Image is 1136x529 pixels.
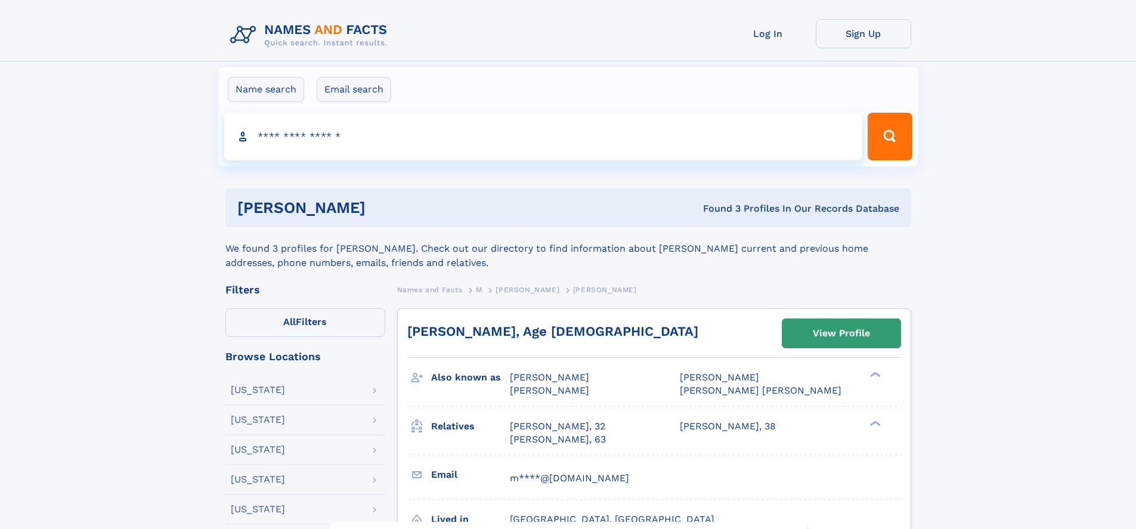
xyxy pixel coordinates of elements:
[431,416,510,437] h3: Relatives
[231,445,285,454] div: [US_STATE]
[476,286,482,294] span: M
[816,19,911,48] a: Sign Up
[225,227,911,270] div: We found 3 profiles for [PERSON_NAME]. Check out our directory to find information about [PERSON_...
[680,372,759,383] span: [PERSON_NAME]
[225,284,385,295] div: Filters
[510,433,606,446] a: [PERSON_NAME], 63
[431,465,510,485] h3: Email
[813,320,870,347] div: View Profile
[867,419,881,427] div: ❯
[283,316,296,327] span: All
[228,77,304,102] label: Name search
[782,319,900,348] a: View Profile
[496,286,559,294] span: [PERSON_NAME]
[225,19,397,51] img: Logo Names and Facts
[720,19,816,48] a: Log In
[231,505,285,514] div: [US_STATE]
[431,367,510,388] h3: Also known as
[407,324,698,339] a: [PERSON_NAME], Age [DEMOGRAPHIC_DATA]
[224,113,863,160] input: search input
[510,420,605,433] a: [PERSON_NAME], 32
[510,385,589,396] span: [PERSON_NAME]
[231,415,285,425] div: [US_STATE]
[680,420,776,433] a: [PERSON_NAME], 38
[534,202,899,215] div: Found 3 Profiles In Our Records Database
[496,282,559,297] a: [PERSON_NAME]
[397,282,463,297] a: Names and Facts
[476,282,482,297] a: M
[510,513,714,525] span: [GEOGRAPHIC_DATA], [GEOGRAPHIC_DATA]
[868,113,912,160] button: Search Button
[573,286,637,294] span: [PERSON_NAME]
[680,385,841,396] span: [PERSON_NAME] [PERSON_NAME]
[317,77,391,102] label: Email search
[510,372,589,383] span: [PERSON_NAME]
[231,475,285,484] div: [US_STATE]
[225,308,385,337] label: Filters
[231,385,285,395] div: [US_STATE]
[237,200,534,215] h1: [PERSON_NAME]
[867,371,881,379] div: ❯
[225,351,385,362] div: Browse Locations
